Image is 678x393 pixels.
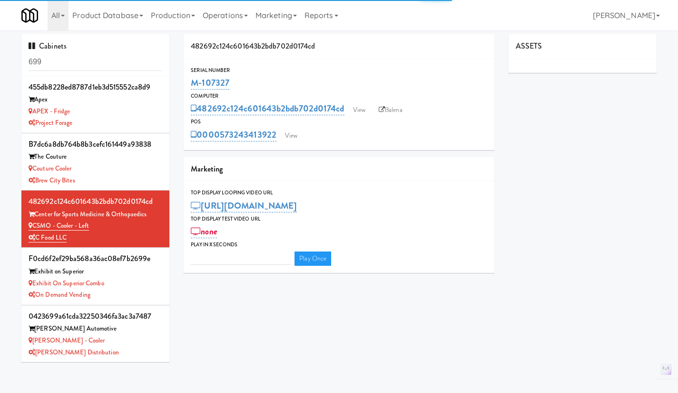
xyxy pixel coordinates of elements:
[29,266,162,278] div: Exhibit on Superior
[29,137,162,151] div: b7dc6a8db764b8b3cefc161449a93838
[191,240,487,250] div: Play in X seconds
[29,323,162,335] div: [PERSON_NAME] Automotive
[21,133,169,191] li: b7dc6a8db764b8b3cefc161449a93838The Couture Couture CoolerBrew City Bites
[29,176,75,185] a: Brew City Bites
[295,252,331,266] a: Play Once
[29,40,67,51] span: Cabinets
[184,34,494,59] div: 482692c124c601643b2bdb702d0174cd
[191,163,223,174] span: Marketing
[29,309,162,323] div: 0423699a61cda32250346fa3ac3a7487
[191,91,487,101] div: Computer
[29,164,72,173] a: Couture Cooler
[191,188,487,198] div: Top Display Looping Video Url
[29,252,162,266] div: f0cd6f2ef29ba568a36ac08ef7b2699e
[191,76,229,90] a: M-107327
[191,128,276,141] a: 0000573243413922
[29,290,90,299] a: On Demand Vending
[191,225,217,238] a: none
[29,209,162,221] div: Center for Sports Medicine & Orthopaedics
[29,80,162,94] div: 455db8228ed8787d1eb3d515552ca8d9
[374,103,407,117] a: Balena
[191,199,297,212] a: [URL][DOMAIN_NAME]
[29,94,162,106] div: Apex
[21,191,169,248] li: 482692c124c601643b2bdb702d0174cdCenter for Sports Medicine & Orthopaedics CSMO - Cooler - LeftC F...
[191,214,487,224] div: Top Display Test Video Url
[21,76,169,133] li: 455db8228ed8787d1eb3d515552ca8d9Apex APEX - FridgeProject Forage
[29,194,162,209] div: 482692c124c601643b2bdb702d0174cd
[191,117,487,127] div: POS
[29,336,105,345] a: [PERSON_NAME] - Cooler
[29,348,119,357] a: [PERSON_NAME] Distribution
[29,279,104,288] a: Exhibit on Superior Combo
[29,118,73,127] a: Project Forage
[21,305,169,363] li: 0423699a61cda32250346fa3ac3a7487[PERSON_NAME] Automotive [PERSON_NAME] - Cooler[PERSON_NAME] Dist...
[21,248,169,305] li: f0cd6f2ef29ba568a36ac08ef7b2699eExhibit on Superior Exhibit on Superior ComboOn Demand Vending
[516,40,542,51] span: ASSETS
[29,107,70,116] a: APEX - Fridge
[29,221,89,231] a: CSMO - Cooler - Left
[29,53,162,71] input: Search cabinets
[29,151,162,163] div: The Couture
[348,103,370,117] a: View
[280,129,302,143] a: View
[191,102,344,115] a: 482692c124c601643b2bdb702d0174cd
[29,233,67,242] a: C Food LLC
[191,66,487,75] div: Serial Number
[21,7,38,24] img: Micromart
